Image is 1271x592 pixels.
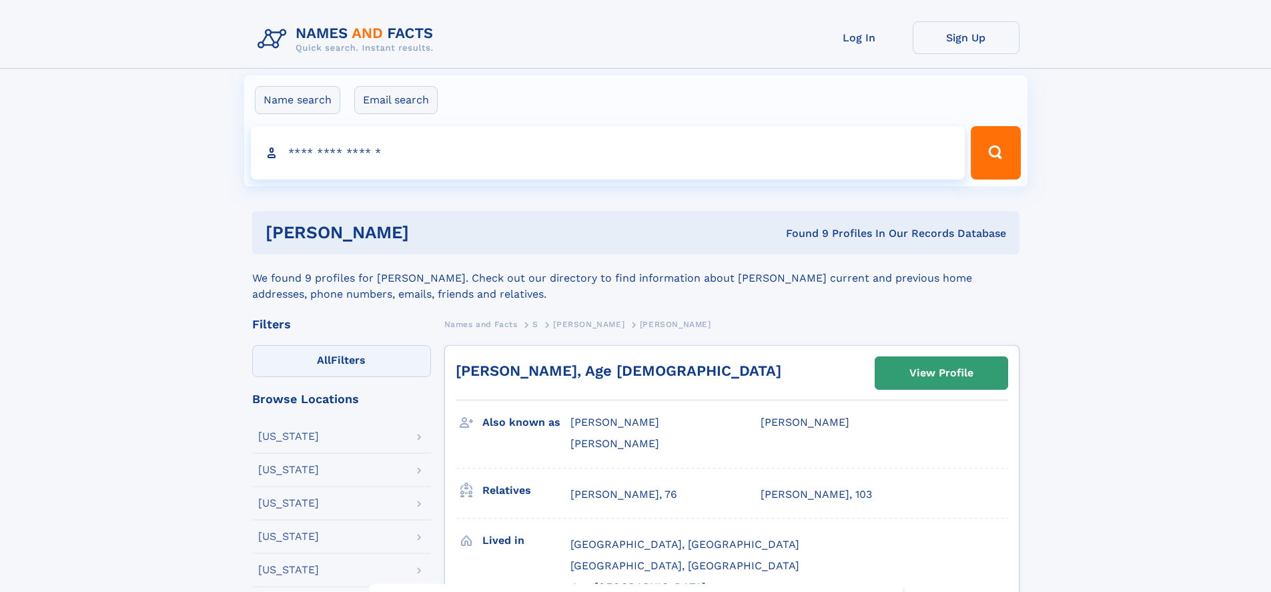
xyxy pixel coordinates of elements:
[553,316,624,332] a: [PERSON_NAME]
[251,126,965,180] input: search input
[354,86,438,114] label: Email search
[482,479,570,502] h3: Relatives
[444,316,518,332] a: Names and Facts
[255,86,340,114] label: Name search
[570,416,659,428] span: [PERSON_NAME]
[482,529,570,552] h3: Lived in
[597,226,1006,241] div: Found 9 Profiles In Our Records Database
[258,465,319,475] div: [US_STATE]
[909,358,973,388] div: View Profile
[317,354,331,366] span: All
[266,224,598,241] h1: [PERSON_NAME]
[640,320,711,329] span: [PERSON_NAME]
[258,565,319,575] div: [US_STATE]
[532,320,538,329] span: S
[570,559,799,572] span: [GEOGRAPHIC_DATA], [GEOGRAPHIC_DATA]
[570,487,677,502] a: [PERSON_NAME], 76
[806,21,913,54] a: Log In
[553,320,624,329] span: [PERSON_NAME]
[532,316,538,332] a: S
[482,411,570,434] h3: Also known as
[258,498,319,509] div: [US_STATE]
[875,357,1007,389] a: View Profile
[570,437,659,450] span: [PERSON_NAME]
[252,21,444,57] img: Logo Names and Facts
[258,431,319,442] div: [US_STATE]
[971,126,1020,180] button: Search Button
[258,531,319,542] div: [US_STATE]
[570,538,799,551] span: [GEOGRAPHIC_DATA], [GEOGRAPHIC_DATA]
[913,21,1019,54] a: Sign Up
[252,393,431,405] div: Browse Locations
[456,362,781,379] a: [PERSON_NAME], Age [DEMOGRAPHIC_DATA]
[252,254,1019,302] div: We found 9 profiles for [PERSON_NAME]. Check out our directory to find information about [PERSON_...
[761,487,872,502] a: [PERSON_NAME], 103
[761,416,849,428] span: [PERSON_NAME]
[252,318,431,330] div: Filters
[252,345,431,377] label: Filters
